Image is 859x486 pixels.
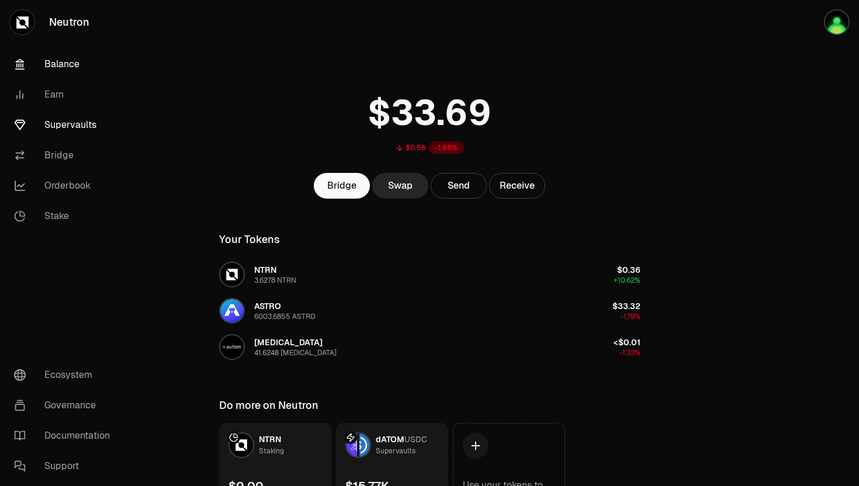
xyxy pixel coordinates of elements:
[230,433,253,457] img: NTRN Logo
[359,433,370,457] img: USDC Logo
[376,434,404,445] span: dATOM
[5,421,126,451] a: Documentation
[5,49,126,79] a: Balance
[5,171,126,201] a: Orderbook
[5,79,126,110] a: Earn
[212,257,647,292] button: NTRN LogoNTRN3.6278 NTRN$0.36+10.62%
[259,434,281,445] span: NTRN
[824,9,850,35] img: q2
[254,337,323,348] span: [MEDICAL_DATA]
[220,299,244,322] img: ASTRO Logo
[219,397,318,414] div: Do more on Neutron
[259,445,284,457] div: Staking
[614,337,640,348] span: <$0.01
[314,173,370,199] a: Bridge
[619,348,640,357] span: -1.33%
[347,433,357,457] img: dATOM Logo
[376,445,415,457] div: Supervaults
[5,201,126,231] a: Stake
[212,329,647,364] button: AUTISM Logo[MEDICAL_DATA]41.6248 [MEDICAL_DATA]<$0.01-1.33%
[254,276,296,285] div: 3.6278 NTRN
[621,312,640,321] span: -1.79%
[5,140,126,171] a: Bridge
[428,141,464,154] div: -1.66%
[5,390,126,421] a: Governance
[617,265,640,275] span: $0.36
[254,312,316,321] div: 6003.6855 ASTRO
[614,276,640,285] span: +10.62%
[219,231,280,248] div: Your Tokens
[489,173,545,199] button: Receive
[220,263,244,286] img: NTRN Logo
[404,434,427,445] span: USDC
[5,451,126,481] a: Support
[254,301,281,311] span: ASTRO
[5,360,126,390] a: Ecosystem
[372,173,428,199] a: Swap
[406,143,426,152] div: $0.56
[254,348,337,357] div: 41.6248 [MEDICAL_DATA]
[612,301,640,311] span: $33.32
[254,265,276,275] span: NTRN
[220,335,244,359] img: AUTISM Logo
[212,293,647,328] button: ASTRO LogoASTRO6003.6855 ASTRO$33.32-1.79%
[5,110,126,140] a: Supervaults
[431,173,487,199] button: Send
